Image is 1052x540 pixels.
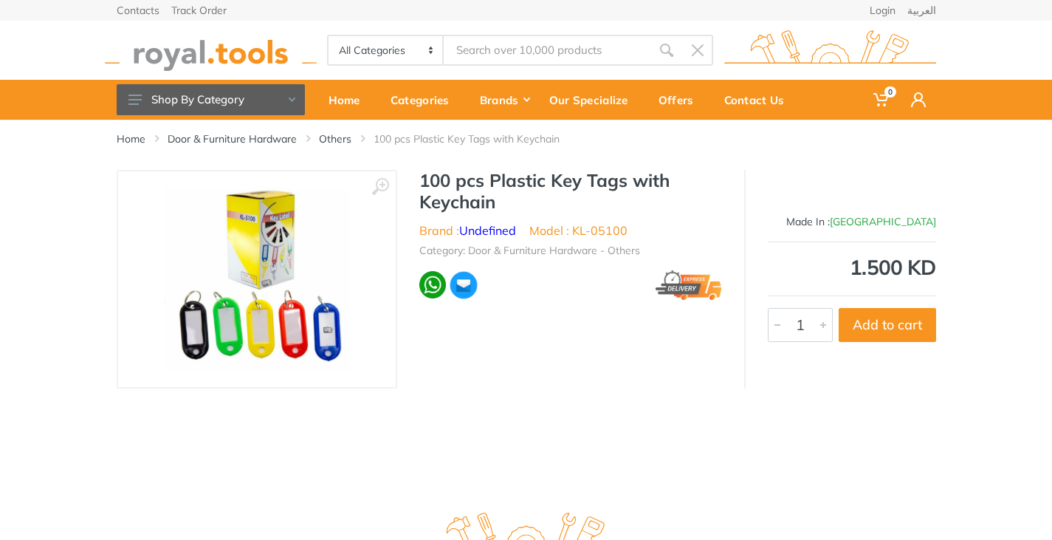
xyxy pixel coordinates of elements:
nav: breadcrumb [117,131,936,146]
span: [GEOGRAPHIC_DATA] [830,215,936,228]
div: 1.500 KD [768,257,936,278]
img: wa.webp [419,271,447,298]
img: royal.tools Logo [105,30,317,71]
a: Our Specialize [539,80,648,120]
a: Contact Us [714,80,805,120]
span: 0 [884,86,896,98]
a: Home [318,80,380,120]
li: Brand : [419,222,516,239]
a: Others [319,131,351,146]
a: Home [117,131,145,146]
a: Undefined [459,223,516,238]
img: royal.tools Logo [724,30,936,71]
a: العربية [907,5,936,16]
li: Category: Door & Furniture Hardware - Others [419,243,640,259]
select: Category [329,36,444,64]
div: Brands [470,84,539,115]
img: Royal Tools - 100 pcs Plastic Key Tags with Keychain [164,186,350,372]
a: Door & Furniture Hardware [168,131,297,146]
div: Made In : [768,214,936,230]
button: Shop By Category [117,84,305,115]
img: Undefined [892,177,936,214]
div: Our Specialize [539,84,648,115]
div: Offers [648,84,714,115]
img: ma.webp [449,270,478,300]
li: Model : KL-05100 [529,222,628,239]
div: Home [318,84,380,115]
h1: 100 pcs Plastic Key Tags with Keychain [419,170,722,213]
a: Track Order [171,5,227,16]
img: express.png [656,270,722,300]
a: Offers [648,80,714,120]
a: Categories [380,80,470,120]
button: Add to cart [839,308,936,342]
div: Categories [380,84,470,115]
div: Contact Us [714,84,805,115]
input: Site search [444,35,650,66]
li: 100 pcs Plastic Key Tags with Keychain [374,131,582,146]
a: Contacts [117,5,159,16]
a: Login [870,5,895,16]
a: 0 [863,80,901,120]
